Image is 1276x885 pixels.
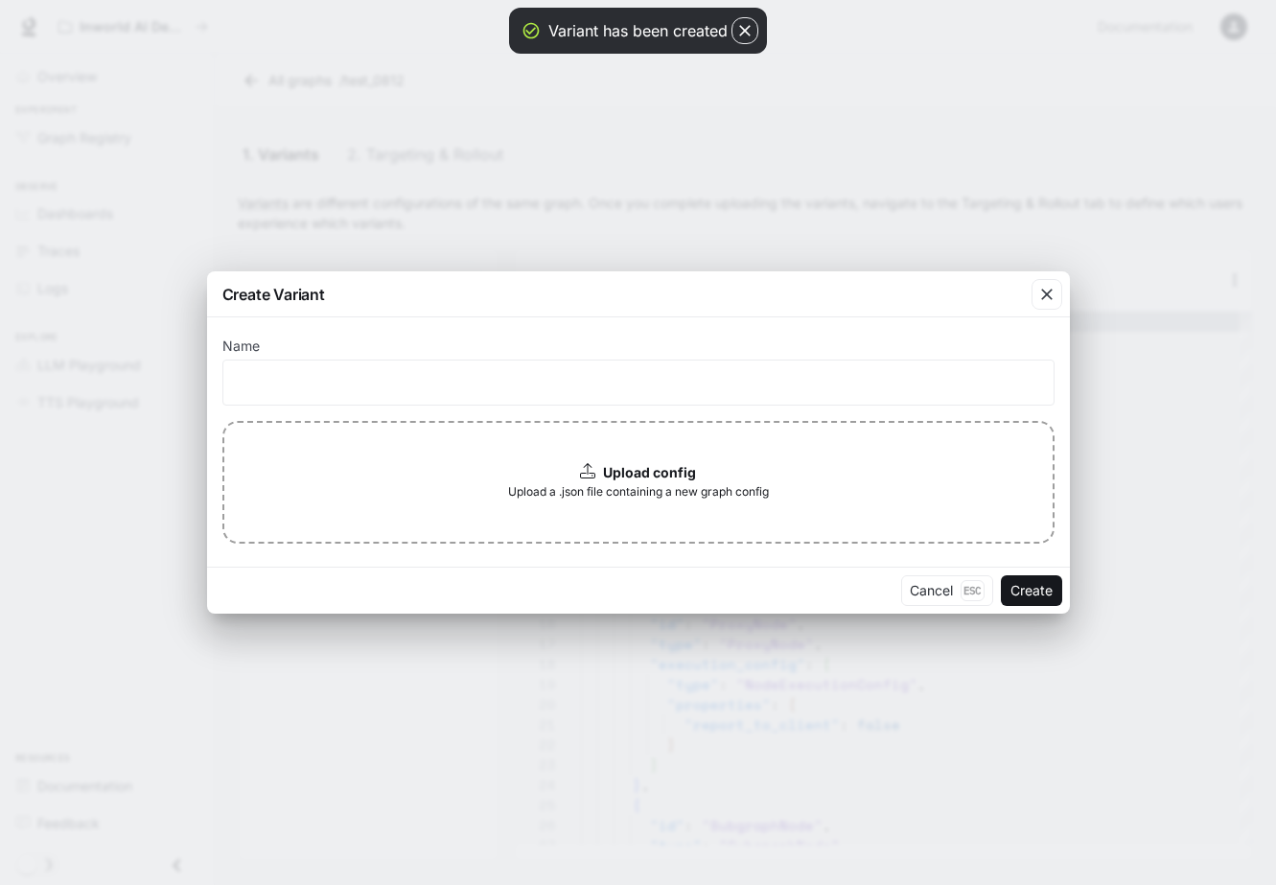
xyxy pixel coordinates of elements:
span: Upload a .json file containing a new graph config [508,482,769,501]
button: CancelEsc [901,575,993,606]
p: Name [222,339,260,353]
div: Variant has been created [548,19,728,42]
p: Create Variant [222,283,325,306]
button: Create [1001,575,1062,606]
b: Upload config [603,464,696,480]
p: Esc [961,580,985,601]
